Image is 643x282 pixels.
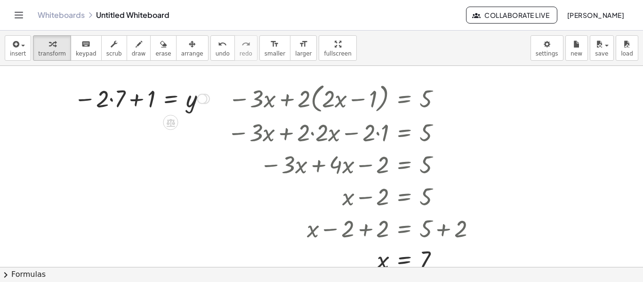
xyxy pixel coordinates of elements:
[38,50,66,57] span: transform
[38,10,85,20] a: Whiteboards
[127,35,151,61] button: draw
[290,35,317,61] button: format_sizelarger
[571,50,582,57] span: new
[536,50,558,57] span: settings
[259,35,290,61] button: format_sizesmaller
[295,50,312,57] span: larger
[155,50,171,57] span: erase
[216,50,230,57] span: undo
[11,8,26,23] button: Toggle navigation
[595,50,608,57] span: save
[218,39,227,50] i: undo
[33,35,71,61] button: transform
[559,7,632,24] button: [PERSON_NAME]
[132,50,146,57] span: draw
[530,35,563,61] button: settings
[210,35,235,61] button: undoundo
[101,35,127,61] button: scrub
[240,50,252,57] span: redo
[474,11,549,19] span: Collaborate Live
[466,7,557,24] button: Collaborate Live
[163,115,178,130] div: Apply the same math to both sides of the equation
[234,35,257,61] button: redoredo
[565,35,588,61] button: new
[590,35,614,61] button: save
[270,39,279,50] i: format_size
[616,35,638,61] button: load
[621,50,633,57] span: load
[10,50,26,57] span: insert
[299,39,308,50] i: format_size
[81,39,90,50] i: keyboard
[71,35,102,61] button: keyboardkeypad
[5,35,31,61] button: insert
[106,50,122,57] span: scrub
[176,35,209,61] button: arrange
[76,50,96,57] span: keypad
[319,35,356,61] button: fullscreen
[567,11,624,19] span: [PERSON_NAME]
[241,39,250,50] i: redo
[324,50,351,57] span: fullscreen
[265,50,285,57] span: smaller
[181,50,203,57] span: arrange
[150,35,176,61] button: erase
